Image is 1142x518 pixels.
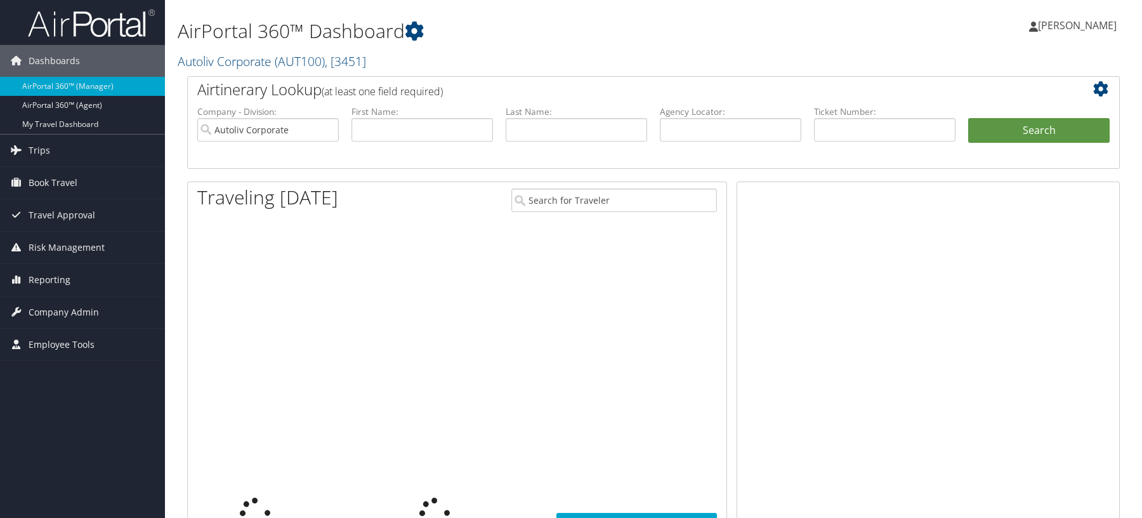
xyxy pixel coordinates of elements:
[968,118,1110,143] button: Search
[29,45,80,77] span: Dashboards
[29,167,77,199] span: Book Travel
[29,296,99,328] span: Company Admin
[322,84,443,98] span: (at least one field required)
[29,199,95,231] span: Travel Approval
[29,232,105,263] span: Risk Management
[29,135,50,166] span: Trips
[197,184,338,211] h1: Traveling [DATE]
[351,105,493,118] label: First Name:
[29,264,70,296] span: Reporting
[1038,18,1117,32] span: [PERSON_NAME]
[178,53,366,70] a: Autoliv Corporate
[660,105,801,118] label: Agency Locator:
[814,105,955,118] label: Ticket Number:
[511,189,717,212] input: Search for Traveler
[275,53,325,70] span: ( AUT100 )
[29,329,95,361] span: Employee Tools
[197,79,1032,100] h2: Airtinerary Lookup
[178,18,812,44] h1: AirPortal 360™ Dashboard
[506,105,647,118] label: Last Name:
[197,105,339,118] label: Company - Division:
[28,8,155,38] img: airportal-logo.png
[325,53,366,70] span: , [ 3451 ]
[1029,6,1129,44] a: [PERSON_NAME]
